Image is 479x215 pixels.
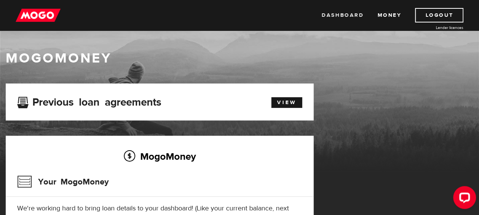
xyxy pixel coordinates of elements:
h2: MogoMoney [17,148,302,164]
a: Lender licences [406,25,463,30]
img: mogo_logo-11ee424be714fa7cbb0f0f49df9e16ec.png [16,8,61,22]
h3: Previous loan agreements [17,96,161,106]
h1: MogoMoney [6,50,473,66]
a: Logout [415,8,463,22]
a: Money [377,8,401,22]
a: Dashboard [322,8,364,22]
a: View [271,97,302,108]
h3: Your MogoMoney [17,172,109,192]
iframe: LiveChat chat widget [447,183,479,215]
